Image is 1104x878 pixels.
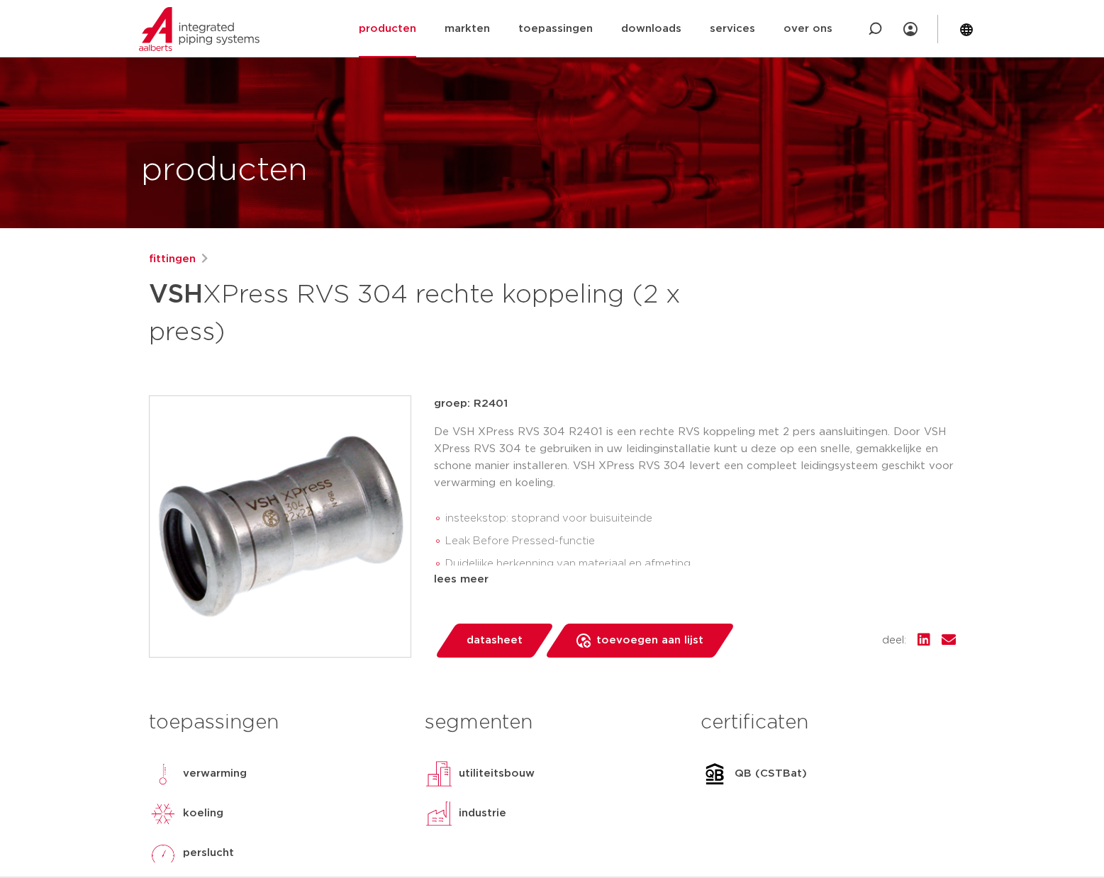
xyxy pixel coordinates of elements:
p: QB (CSTBat) [735,765,807,782]
p: industrie [459,805,506,822]
img: perslucht [149,839,177,867]
span: datasheet [467,629,523,652]
div: lees meer [434,571,956,588]
img: utiliteitsbouw [425,760,453,788]
li: Duidelijke herkenning van materiaal en afmeting [445,553,956,575]
h3: segmenten [425,709,679,737]
p: De VSH XPress RVS 304 R2401 is een rechte RVS koppeling met 2 pers aansluitingen. Door VSH XPress... [434,424,956,492]
img: industrie [425,799,453,828]
span: toevoegen aan lijst [596,629,703,652]
img: koeling [149,799,177,828]
strong: VSH [149,282,203,308]
span: deel: [882,632,906,649]
li: insteekstop: stoprand voor buisuiteinde [445,507,956,530]
p: koeling [183,805,223,822]
a: fittingen [149,251,196,268]
p: perslucht [183,845,234,862]
a: datasheet [434,624,554,658]
h3: certificaten [701,709,955,737]
h1: XPress RVS 304 rechte koppeling (2 x press) [149,274,681,350]
li: Leak Before Pressed-functie [445,530,956,553]
img: Product Image for VSH XPress RVS 304 rechte koppeling (2 x press) [150,396,411,657]
h1: producten [141,148,308,193]
p: utiliteitsbouw [459,765,535,782]
p: groep: R2401 [434,395,956,412]
img: verwarming [149,760,177,788]
h3: toepassingen [149,709,403,737]
img: QB (CSTBat) [701,760,729,788]
p: verwarming [183,765,247,782]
